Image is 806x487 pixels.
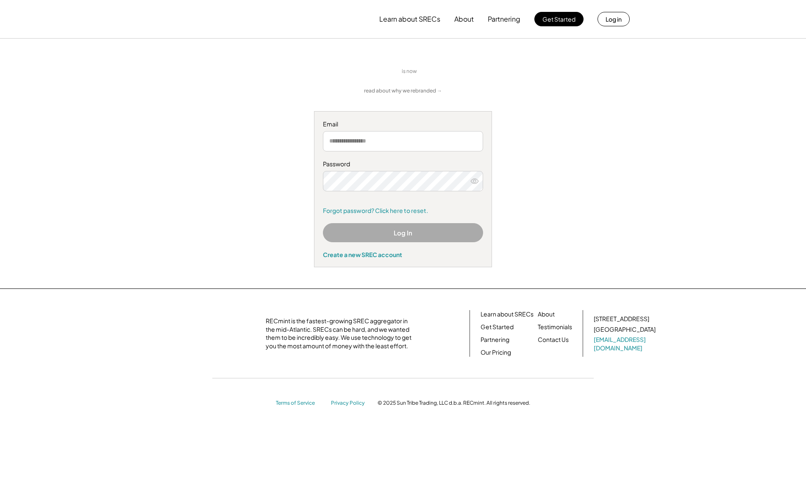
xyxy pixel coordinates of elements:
[538,323,572,331] a: Testimonials
[183,319,255,348] img: yH5BAEAAAAALAAAAAABAAEAAAIBRAA7
[481,310,534,319] a: Learn about SRECs
[594,315,649,323] div: [STREET_ADDRESS]
[323,223,483,242] button: Log In
[481,336,509,344] a: Partnering
[594,325,656,334] div: [GEOGRAPHIC_DATA]
[534,12,584,26] button: Get Started
[266,317,416,350] div: RECmint is the fastest-growing SREC aggregator in the mid-Atlantic. SRECs can be hard, and we wan...
[378,400,530,406] div: © 2025 Sun Tribe Trading, LLC d.b.a. RECmint. All rights reserved.
[323,160,483,168] div: Password
[488,11,520,28] button: Partnering
[481,348,511,357] a: Our Pricing
[481,323,514,331] a: Get Started
[400,68,423,75] div: is now
[598,12,630,26] button: Log in
[323,207,483,215] a: Forgot password? Click here to reset.
[594,336,657,352] a: [EMAIL_ADDRESS][DOMAIN_NAME]
[428,67,487,76] img: yH5BAEAAAAALAAAAAABAAEAAAIBRAA7
[379,11,440,28] button: Learn about SRECs
[176,5,247,34] img: yH5BAEAAAAALAAAAAABAAEAAAIBRAA7
[538,336,569,344] a: Contact Us
[319,60,395,83] img: yH5BAEAAAAALAAAAAABAAEAAAIBRAA7
[538,310,555,319] a: About
[331,400,369,407] a: Privacy Policy
[323,251,483,258] div: Create a new SREC account
[276,400,322,407] a: Terms of Service
[454,11,474,28] button: About
[364,87,442,95] a: read about why we rebranded →
[323,120,483,129] div: Email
